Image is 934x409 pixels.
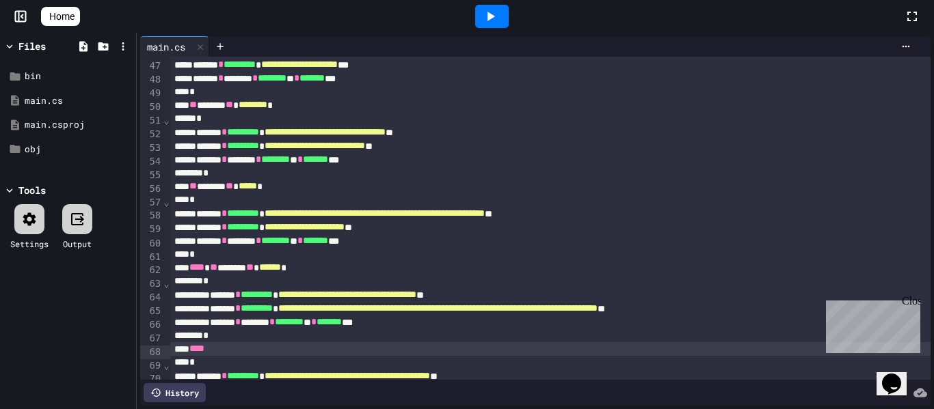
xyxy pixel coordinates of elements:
div: 66 [140,318,163,332]
div: main.csproj [25,118,131,132]
div: 63 [140,277,163,291]
div: 54 [140,155,163,169]
div: 60 [140,237,163,251]
div: 64 [140,291,163,305]
div: 51 [140,114,163,128]
div: 52 [140,128,163,141]
div: Settings [10,238,49,250]
div: 62 [140,264,163,277]
div: 50 [140,100,163,114]
div: 56 [140,182,163,196]
div: 48 [140,73,163,87]
div: 55 [140,169,163,182]
div: main.cs [140,40,192,54]
div: main.cs [140,36,209,57]
div: main.cs [25,94,131,108]
div: 53 [140,141,163,155]
span: Fold line [163,197,170,208]
iframe: chat widget [820,295,920,353]
span: Home [49,10,75,23]
div: obj [25,143,131,156]
div: Output [63,238,92,250]
div: 59 [140,223,163,236]
div: 58 [140,209,163,223]
div: 57 [140,196,163,210]
a: Home [41,7,80,26]
div: 67 [140,332,163,345]
div: 68 [140,345,163,359]
div: 70 [140,372,163,386]
div: Tools [18,183,46,197]
span: Fold line [163,115,170,126]
div: 65 [140,305,163,318]
div: 47 [140,59,163,73]
iframe: chat widget [877,354,920,395]
div: 49 [140,87,163,100]
div: Chat with us now!Close [5,5,94,87]
div: bin [25,70,131,83]
div: Files [18,39,46,53]
div: 61 [140,251,163,264]
div: History [144,383,206,402]
span: Fold line [163,278,170,289]
div: 69 [140,359,163,373]
span: Fold line [163,360,170,371]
